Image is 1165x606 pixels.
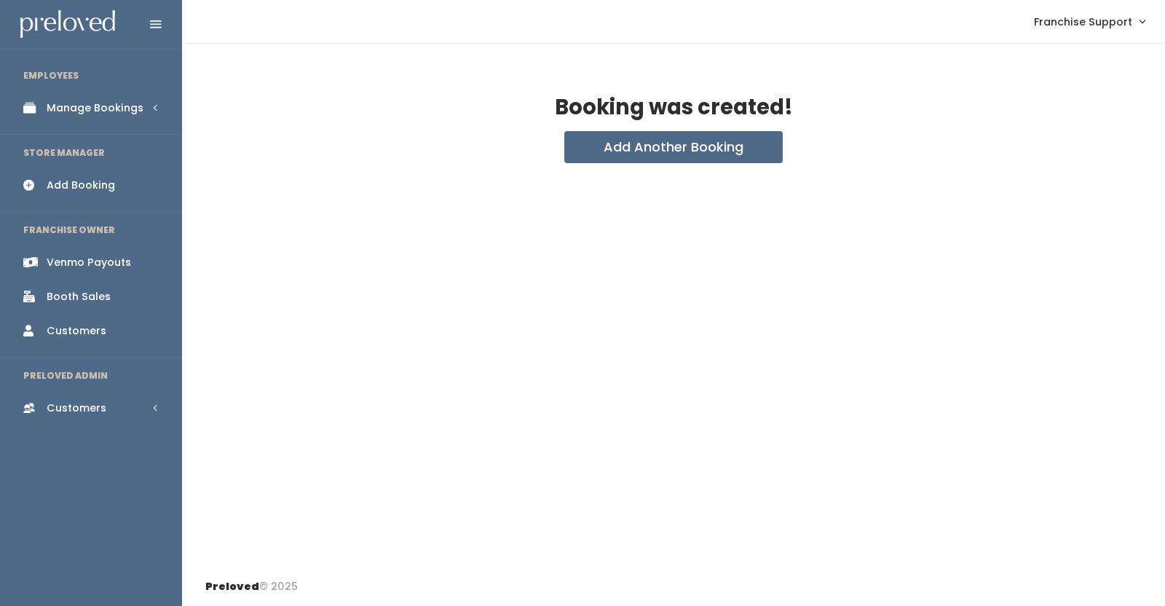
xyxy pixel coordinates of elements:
span: Franchise Support [1034,14,1132,30]
span: Preloved [205,579,259,594]
button: Add Another Booking [564,131,783,163]
div: Customers [47,401,106,416]
div: © 2025 [205,567,298,594]
a: Franchise Support [1019,6,1159,37]
div: Booth Sales [47,289,111,304]
div: Add Booking [47,178,115,193]
img: preloved logo [20,10,115,39]
div: Manage Bookings [47,101,143,116]
div: Venmo Payouts [47,255,131,270]
h2: Booking was created! [555,96,793,119]
div: Customers [47,323,106,339]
